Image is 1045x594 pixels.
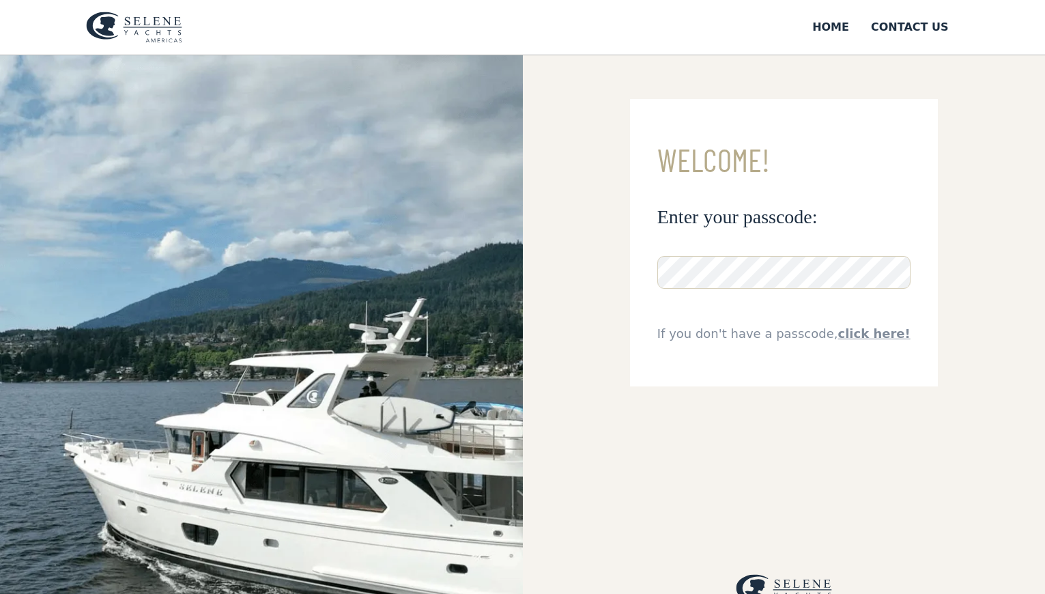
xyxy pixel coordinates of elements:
[630,99,938,386] form: Email Form
[871,19,949,36] div: Contact US
[657,205,911,229] h3: Enter your passcode:
[838,326,910,341] a: click here!
[812,19,849,36] div: Home
[657,143,911,178] h3: Welcome!
[86,12,182,43] img: logo
[657,324,911,343] div: If you don't have a passcode,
